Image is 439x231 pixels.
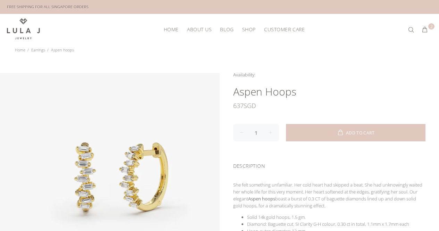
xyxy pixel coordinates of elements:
span: HOME [164,27,179,32]
li: Diamond: Baguette cut. SI Clarity G-H colour, 0.30 ct in total, 1.1mm x 1.7mm each [247,221,426,228]
a: SHOP [238,24,260,35]
strong: Aspen hoops [248,196,275,202]
span: ADD TO CART [346,131,374,135]
li: Solid 14k gold hoops, 1.5 gm. [247,214,426,221]
div: DESCRIPTION [233,154,426,176]
span: CUSTOMER CARE [264,27,305,32]
button: 2 [419,24,431,35]
button: ADD TO CART [286,124,426,141]
span: Availability: [233,72,255,78]
a: Earrings [31,47,45,52]
a: CUSTOMER CARE [260,24,305,35]
a: BLOG [216,24,238,35]
span: ABOUT US [187,27,212,32]
a: ABOUT US [183,24,216,35]
span: SHOP [242,27,256,32]
div: FREE SHIPPING FOR ALL SINGAPORE ORDERS [7,3,88,11]
span: Aspen hoops [51,47,74,52]
h1: Aspen hoops [233,85,426,99]
span: BLOG [220,27,234,32]
p: She felt something unfamiliar. Her cold heart had skipped a beat. She had unknowingly waited her ... [233,181,426,209]
div: SGD [233,99,426,113]
span: 637 [233,99,244,113]
a: Home [15,47,25,52]
a: HOME [160,24,183,35]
